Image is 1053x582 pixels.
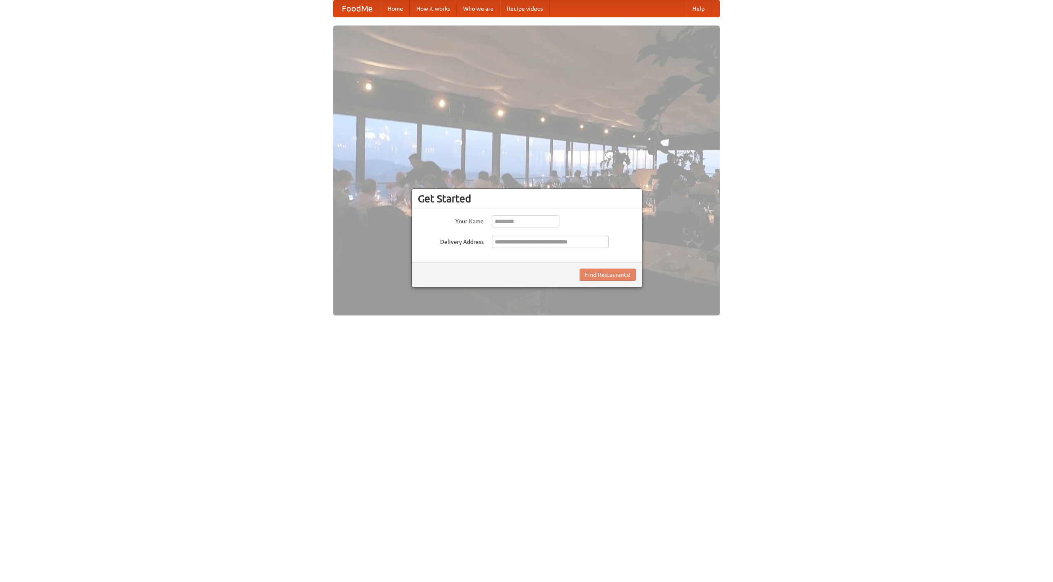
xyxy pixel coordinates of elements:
a: Help [686,0,711,17]
label: Delivery Address [418,236,484,246]
a: How it works [410,0,457,17]
label: Your Name [418,215,484,225]
a: Home [381,0,410,17]
h3: Get Started [418,192,636,205]
a: FoodMe [334,0,381,17]
button: Find Restaurants! [580,269,636,281]
a: Recipe videos [500,0,550,17]
a: Who we are [457,0,500,17]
